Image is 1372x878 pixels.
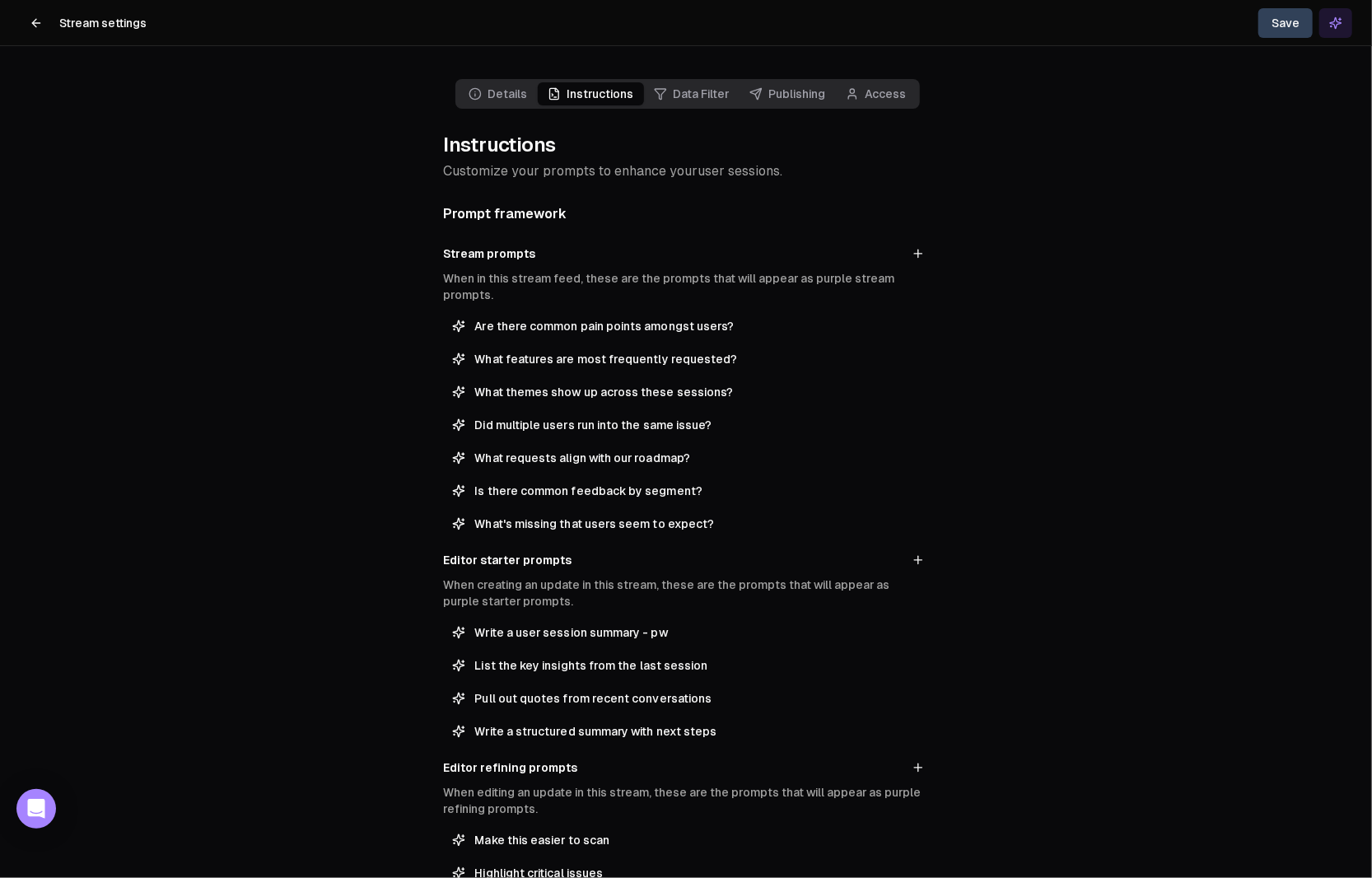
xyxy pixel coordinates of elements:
span: Make this easier to scan [475,832,920,848]
button: Is there common feedback by segment? [444,478,928,504]
div: Open Intercom Messenger [16,789,56,829]
div: Prompt framework [444,204,928,224]
button: List the key insights from the last session [444,652,928,679]
h3: Editor refining prompts [444,759,578,776]
nav: Main [455,79,917,109]
span: Pull out quotes from recent conversations [475,690,920,707]
span: Are there common pain points amongst users? [475,318,920,334]
button: What requests align with our roadmap? [444,445,928,471]
span: What features are most frequently requested? [475,351,920,367]
p: When editing an update in this stream, these are the prompts that will appear as purple refining ... [444,784,928,817]
button: Write a user session summary - pw [444,619,928,646]
button: Write a structured summary with next steps [444,718,928,745]
h3: Editor starter prompts [444,552,572,568]
span: Write a user session summary - pw [475,624,920,641]
h1: Instructions [444,132,928,158]
button: Are there common pain points amongst users? [444,313,928,339]
span: Did multiple users run into the same issue? [475,417,920,433]
button: Make this easier to scan [444,827,928,853]
span: List the key insights from the last session [475,657,920,674]
a: Details [459,82,538,105]
span: Write a structured summary with next steps [475,723,920,740]
span: What's missing that users seem to expect? [475,516,920,532]
button: Save [1258,8,1313,38]
span: Instructions [538,82,644,105]
h1: Stream settings [59,15,147,31]
button: Pull out quotes from recent conversations [444,685,928,712]
button: Did multiple users run into the same issue? [444,412,928,438]
p: When creating an update in this stream, these are the prompts that will appear as purple starter ... [444,577,928,609]
a: Data Filter [644,82,740,105]
h3: Stream prompts [444,245,536,262]
span: Is there common feedback by segment? [475,483,920,499]
p: Customize your prompts to enhance your user sessions . [444,161,928,181]
span: What themes show up across these sessions? [475,384,920,400]
a: Access [836,82,917,105]
p: When in this stream feed, these are the prompts that will appear as purple stream prompts. [444,270,928,303]
a: Publishing [740,82,836,105]
button: What themes show up across these sessions? [444,379,928,405]
span: What requests align with our roadmap? [475,450,920,466]
button: What's missing that users seem to expect? [444,511,928,537]
button: What features are most frequently requested? [444,346,928,372]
